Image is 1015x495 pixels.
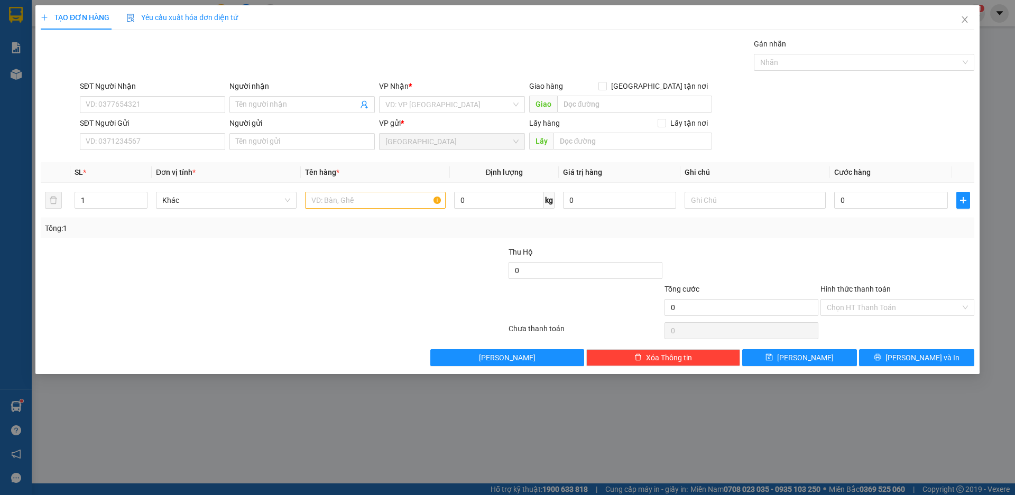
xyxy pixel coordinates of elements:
[124,33,231,45] div: BI
[778,352,834,363] span: [PERSON_NAME]
[557,96,712,113] input: Dọc đường
[766,353,773,362] span: save
[479,352,536,363] span: [PERSON_NAME]
[665,285,699,293] span: Tổng cước
[742,349,857,366] button: save[PERSON_NAME]
[529,96,557,113] span: Giao
[634,353,642,362] span: delete
[386,134,519,150] span: Đà Nẵng
[950,5,980,35] button: Close
[563,192,677,209] input: 0
[681,162,830,183] th: Ghi chú
[587,349,741,366] button: deleteXóa Thông tin
[305,168,339,176] span: Tên hàng
[820,285,891,293] label: Hình thức thanh toán
[957,196,970,204] span: plus
[41,14,48,21] span: plus
[834,168,871,176] span: Cước hàng
[961,15,969,24] span: close
[80,117,225,129] div: SĐT Người Gửi
[361,100,369,109] span: user-add
[41,13,109,22] span: TẠO ĐƠN HÀNG
[529,133,553,150] span: Lấy
[229,80,375,92] div: Người nhận
[45,222,392,234] div: Tổng: 1
[380,82,409,90] span: VP Nhận
[754,40,786,48] label: Gán nhãn
[685,192,826,209] input: Ghi Chú
[122,67,232,81] div: 400.000
[666,117,712,129] span: Lấy tận nơi
[529,82,563,90] span: Giao hàng
[126,14,135,22] img: icon
[553,133,712,150] input: Dọc đường
[162,192,290,208] span: Khác
[229,117,375,129] div: Người gửi
[124,9,149,20] span: Nhận:
[607,80,712,92] span: [GEOGRAPHIC_DATA] tận nơi
[956,192,970,209] button: plus
[75,168,83,176] span: SL
[156,168,196,176] span: Đơn vị tính
[126,13,238,22] span: Yêu cầu xuất hóa đơn điện tử
[305,192,446,209] input: VD: Bàn, Ghế
[431,349,585,366] button: [PERSON_NAME]
[9,9,116,33] div: [GEOGRAPHIC_DATA]
[124,45,231,60] div: 0375816408
[486,168,523,176] span: Định lượng
[874,353,881,362] span: printer
[860,349,974,366] button: printer[PERSON_NAME] và In
[124,9,231,33] div: [GEOGRAPHIC_DATA]
[9,9,25,20] span: Gửi:
[380,117,525,129] div: VP gửi
[563,168,602,176] span: Giá trị hàng
[529,119,560,127] span: Lấy hàng
[508,323,663,341] div: Chưa thanh toán
[80,80,225,92] div: SĐT Người Nhận
[122,69,137,80] span: CC :
[544,192,555,209] span: kg
[509,248,533,256] span: Thu Hộ
[885,352,959,363] span: [PERSON_NAME] và In
[646,352,692,363] span: Xóa Thông tin
[45,192,62,209] button: delete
